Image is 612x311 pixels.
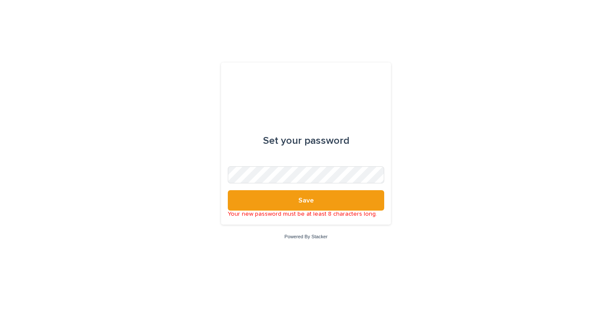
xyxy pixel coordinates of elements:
[228,211,384,218] p: Your new password must be at least 8 characters long.
[228,190,384,211] button: Save
[284,234,327,239] a: Powered By Stacker
[263,83,348,108] img: l65f3yHPToSKODuEVUav
[263,129,349,153] div: Set your password
[298,197,314,204] span: Save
